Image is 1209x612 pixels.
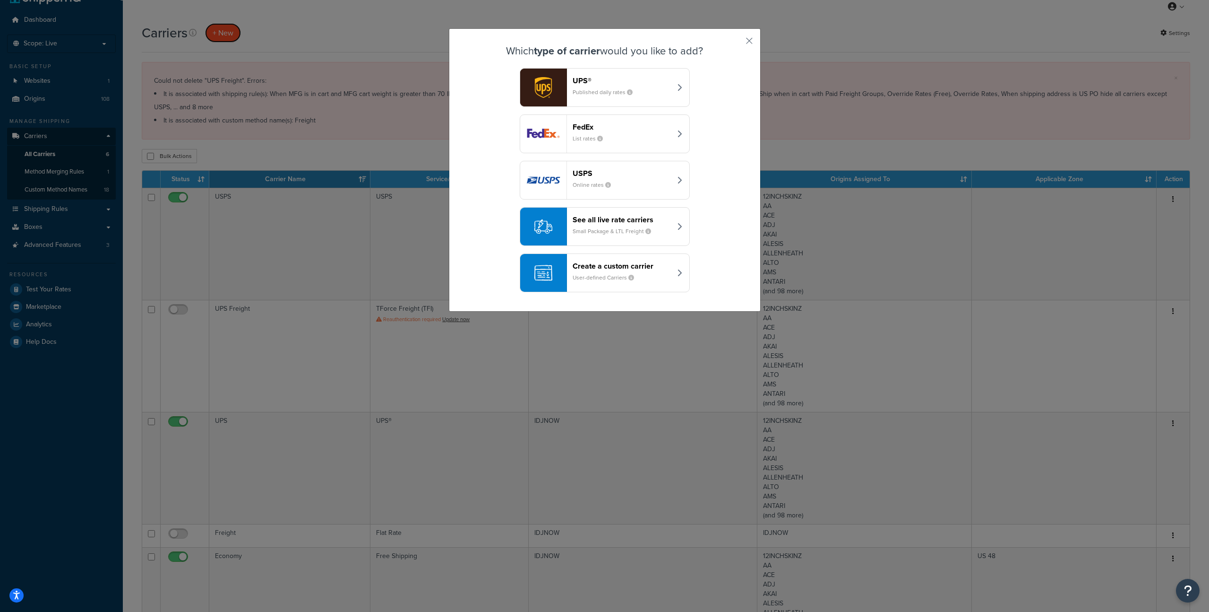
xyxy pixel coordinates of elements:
[520,69,566,106] img: ups logo
[534,218,552,236] img: icon-carrier-liverate-becf4550.svg
[573,134,610,143] small: List rates
[534,264,552,282] img: icon-carrier-custom-c93b8a24.svg
[534,43,600,59] strong: type of carrier
[520,207,690,246] button: See all live rate carriersSmall Package & LTL Freight
[573,122,671,131] header: FedEx
[520,254,690,292] button: Create a custom carrierUser-defined Carriers
[473,45,737,57] h3: Which would you like to add?
[573,227,659,236] small: Small Package & LTL Freight
[573,88,640,96] small: Published daily rates
[573,169,671,178] header: USPS
[573,262,671,271] header: Create a custom carrier
[520,114,690,153] button: fedEx logoFedExList rates
[520,115,566,153] img: fedEx logo
[573,273,642,282] small: User-defined Carriers
[520,161,566,199] img: usps logo
[573,215,671,224] header: See all live rate carriers
[573,76,671,85] header: UPS®
[573,181,618,189] small: Online rates
[520,161,690,200] button: usps logoUSPSOnline rates
[1176,579,1200,603] button: Open Resource Center
[520,68,690,107] button: ups logoUPS®Published daily rates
